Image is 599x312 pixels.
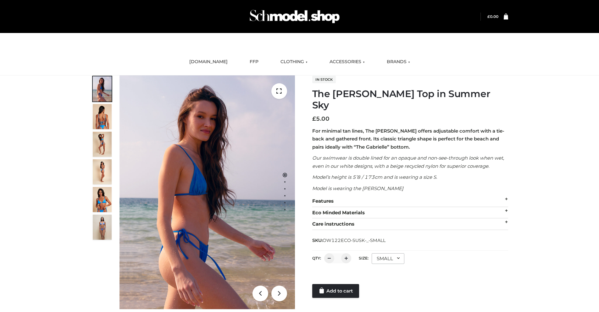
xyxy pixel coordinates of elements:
[487,14,490,19] span: £
[93,132,112,157] img: 4.Alex-top_CN-1-1-2.jpg
[93,215,112,240] img: SSVC.jpg
[312,185,403,191] em: Model is wearing the [PERSON_NAME]
[93,159,112,184] img: 3.Alex-top_CN-1-1-2.jpg
[185,55,232,69] a: [DOMAIN_NAME]
[93,187,112,212] img: 2.Alex-top_CN-1-1-2.jpg
[245,55,263,69] a: FFP
[372,253,404,264] div: SMALL
[312,174,437,180] em: Model’s height is 5’8 / 173cm and is wearing a size S.
[325,55,369,69] a: ACCESSORIES
[312,195,508,207] div: Features
[312,76,336,83] span: In stock
[312,88,508,111] h1: The [PERSON_NAME] Top in Summer Sky
[323,238,385,243] span: OW122ECO-SUSK-_-SMALL
[359,256,369,260] label: Size:
[312,128,504,150] strong: For minimal tan lines, The [PERSON_NAME] offers adjustable comfort with a tie-back and gathered f...
[487,14,498,19] a: £0.00
[312,115,316,122] span: £
[312,207,508,219] div: Eco Minded Materials
[93,76,112,101] img: 1.Alex-top_SS-1_4464b1e7-c2c9-4e4b-a62c-58381cd673c0-1.jpg
[119,75,295,309] img: 1.Alex-top_SS-1_4464b1e7-c2c9-4e4b-a62c-58381cd673c0 (1)
[312,115,330,122] bdi: 5.00
[312,155,504,169] em: Our swimwear is double lined for an opaque and non-see-through look when wet, even in our white d...
[312,237,386,244] span: SKU:
[312,218,508,230] div: Care instructions
[276,55,312,69] a: CLOTHING
[487,14,498,19] bdi: 0.00
[312,256,321,260] label: QTY:
[247,4,342,29] img: Schmodel Admin 964
[312,284,359,298] a: Add to cart
[382,55,415,69] a: BRANDS
[93,104,112,129] img: 5.Alex-top_CN-1-1_1-1.jpg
